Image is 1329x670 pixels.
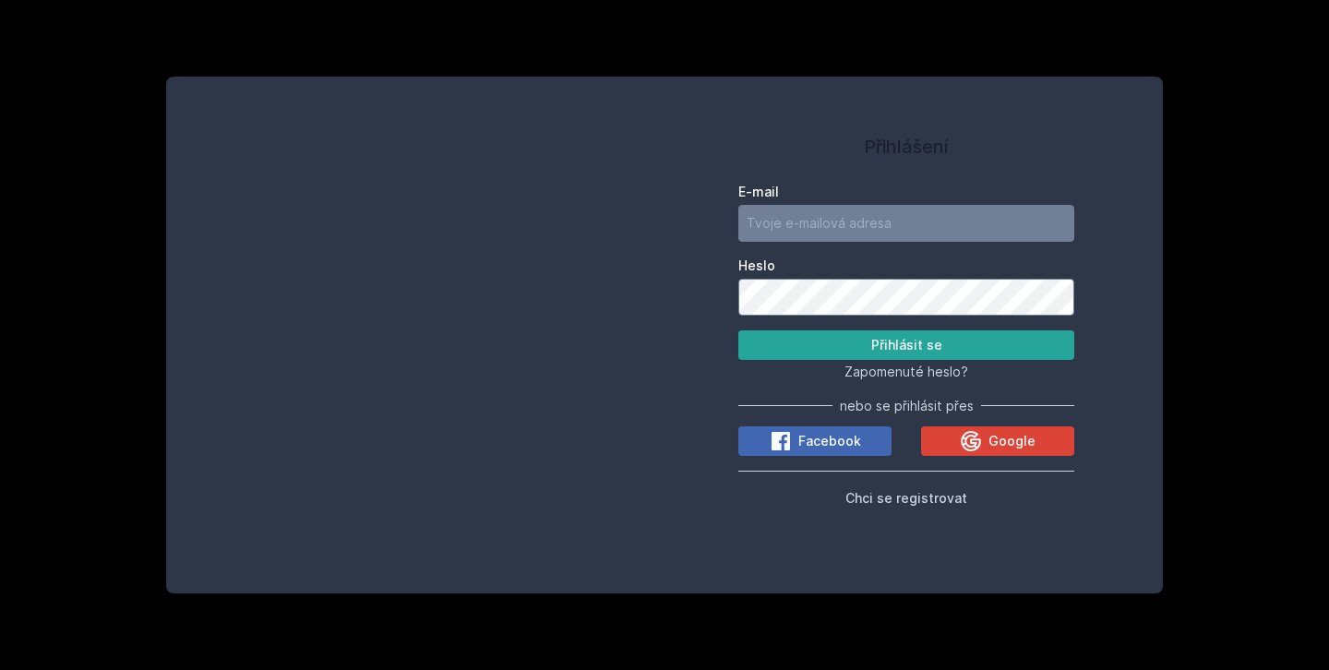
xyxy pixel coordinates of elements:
[738,133,1074,161] h1: Přihlášení
[988,432,1036,450] span: Google
[738,257,1074,275] label: Heslo
[738,205,1074,242] input: Tvoje e-mailová adresa
[845,486,967,508] button: Chci se registrovat
[844,364,968,379] span: Zapomenuté heslo?
[738,330,1074,360] button: Přihlásit se
[738,426,892,456] button: Facebook
[798,432,861,450] span: Facebook
[738,183,1074,201] label: E-mail
[845,490,967,506] span: Chci se registrovat
[921,426,1074,456] button: Google
[840,397,974,415] span: nebo se přihlásit přes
